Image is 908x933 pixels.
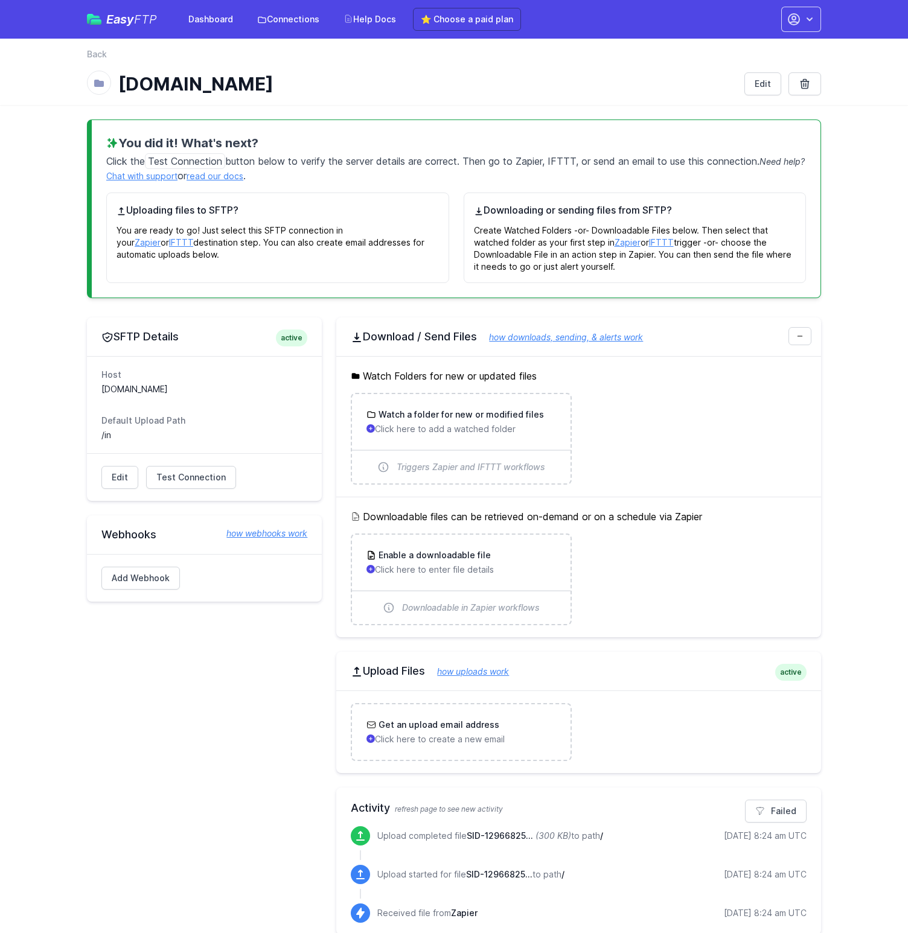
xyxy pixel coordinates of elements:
h4: Downloading or sending files from SFTP? [474,203,796,217]
h2: Download / Send Files [351,330,807,344]
h3: Enable a downloadable file [376,549,491,561]
a: IFTTT [649,237,674,247]
a: EasyFTP [87,13,157,25]
span: Test Connection [145,153,225,169]
a: Dashboard [181,8,240,30]
div: [DATE] 8:24 am UTC [724,830,807,842]
i: (300 KB) [536,830,571,841]
h2: Activity [351,800,807,817]
a: Zapier [615,237,641,247]
a: Edit [744,72,781,95]
a: Watch a folder for new or modified files Click here to add a watched folder Triggers Zapier and I... [352,394,570,483]
h4: Uploading files to SFTP? [117,203,439,217]
span: refresh page to see new activity [395,804,503,814]
span: Easy [106,13,157,25]
p: Click here to add a watched folder [366,423,555,435]
img: easyftp_logo.png [87,14,101,25]
h2: SFTP Details [101,330,307,344]
div: [DATE] 8:24 am UTC [724,868,807,880]
a: Failed [745,800,807,823]
span: active [775,664,807,681]
a: IFTTT [169,237,193,247]
p: Upload started for file to path [377,868,564,880]
p: Click here to enter file details [366,564,555,576]
h3: You did it! What's next? [106,135,806,151]
a: Test Connection [146,466,236,489]
p: Received file from [377,907,478,919]
span: Need help? [759,156,805,167]
a: ⭐ Choose a paid plan [413,8,521,31]
p: Upload completed file to path [377,830,603,842]
h3: Watch a folder for new or modified files [376,409,544,421]
h5: Watch Folders for new or updated files [351,369,807,383]
h2: Webhooks [101,527,307,542]
span: / [561,869,564,879]
a: Back [87,48,107,60]
a: how uploads work [425,666,509,677]
h3: Get an upload email address [376,719,499,731]
span: / [600,830,603,841]
h2: Upload Files [351,664,807,678]
span: Test Connection [156,471,226,483]
a: how downloads, sending, & alerts work [477,332,643,342]
a: Add Webhook [101,567,180,590]
span: active [276,330,307,346]
a: how webhooks work [214,527,307,540]
dd: [DOMAIN_NAME] [101,383,307,395]
a: Zapier [135,237,161,247]
p: Click here to create a new email [366,733,555,745]
span: Triggers Zapier and IFTTT workflows [397,461,545,473]
span: SID-1296682586_OS-SWN_OF-SWN_OC-GB_PC-P_DT-DCL_CC-SUNGOD_DATE-20250922_TIME-0821.pdf [467,830,533,841]
dt: Host [101,369,307,381]
a: Chat with support [106,171,177,181]
p: Create Watched Folders -or- Downloadable Files below. Then select that watched folder as your fir... [474,217,796,273]
h1: [DOMAIN_NAME] [118,73,735,95]
nav: Breadcrumb [87,48,821,68]
dd: /in [101,429,307,441]
span: SID-1296682586_OS-SWN_OF-SWN_OC-GB_PC-P_DT-DCL_CC-SUNGOD_DATE-20250922_TIME-0821.pdf [466,869,532,879]
dt: Default Upload Path [101,415,307,427]
a: Enable a downloadable file Click here to enter file details Downloadable in Zapier workflows [352,535,570,624]
a: Connections [250,8,327,30]
a: Get an upload email address Click here to create a new email [352,704,570,760]
span: Downloadable in Zapier workflows [402,602,540,614]
h5: Downloadable files can be retrieved on-demand or on a schedule via Zapier [351,509,807,524]
div: [DATE] 8:24 am UTC [724,907,807,919]
p: Click the button below to verify the server details are correct. Then go to Zapier, IFTTT, or sen... [106,151,806,183]
span: Zapier [451,908,478,918]
a: Edit [101,466,138,489]
a: read our docs [187,171,243,181]
a: Help Docs [336,8,403,30]
p: You are ready to go! Just select this SFTP connection in your or destination step. You can also c... [117,217,439,261]
span: FTP [134,12,157,27]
